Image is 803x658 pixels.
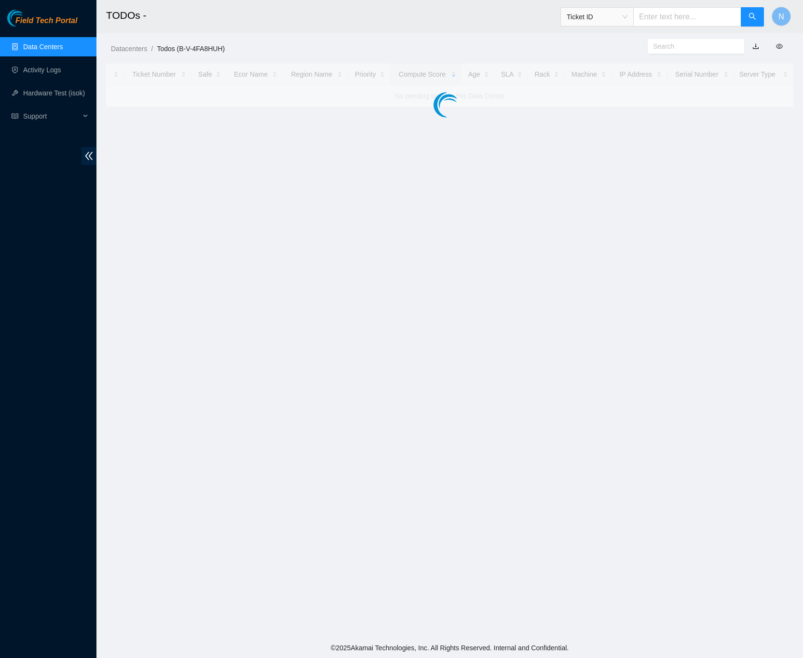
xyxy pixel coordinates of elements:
input: Enter text here... [633,7,741,27]
span: N [778,11,784,23]
span: Ticket ID [567,10,627,24]
a: Akamai TechnologiesField Tech Portal [7,17,77,30]
span: search [749,13,756,22]
span: double-left [82,147,96,165]
a: Activity Logs [23,66,61,74]
footer: © 2025 Akamai Technologies, Inc. All Rights Reserved. Internal and Confidential. [96,638,803,658]
span: Support [23,107,80,126]
span: Field Tech Portal [15,16,77,26]
span: / [151,45,153,53]
a: Datacenters [111,45,147,53]
input: Search [653,41,731,52]
a: Data Centers [23,43,63,51]
a: Todos (B-V-4FA8HUH) [157,45,225,53]
span: read [12,113,18,120]
button: search [741,7,764,27]
button: N [772,7,791,26]
span: eye [776,43,783,50]
a: Hardware Test (isok) [23,89,85,97]
img: Akamai Technologies [7,10,49,27]
button: download [745,39,766,54]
